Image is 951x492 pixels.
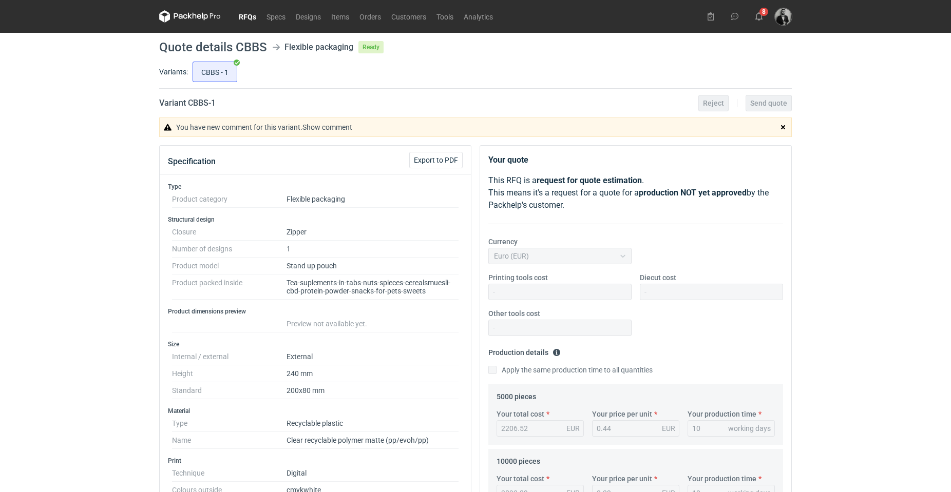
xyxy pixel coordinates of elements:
svg: Packhelp Pro [159,10,221,23]
dd: Flexible packaging [287,191,459,208]
span: Export to PDF [414,156,458,164]
label: Your production time [688,474,756,484]
strong: production NOT yet approved [639,188,747,198]
dd: 240 mm [287,365,459,382]
a: Items [326,10,354,23]
a: RFQs [234,10,261,23]
dd: 1 [287,241,459,258]
h3: Print [168,457,463,465]
label: Currency [488,237,518,247]
a: Show comment [302,123,352,131]
strong: request for quote estimation [537,175,642,185]
dd: 200x80 mm [287,382,459,399]
label: Your total cost [497,474,544,484]
label: Your total cost [497,409,544,419]
dt: Name [172,432,287,449]
dd: External [287,348,459,365]
label: Your production time [688,409,756,419]
dt: Technique [172,465,287,482]
a: Orders [354,10,386,23]
h1: Quote details CBBS [159,41,267,53]
dt: Type [172,415,287,432]
div: EUR [662,423,675,434]
span: Send quote [750,100,787,107]
p: This RFQ is a . This means it's a request for a quote for a by the Packhelp's customer. [488,174,783,211]
a: Specs [261,10,291,23]
dd: Stand up pouch [287,258,459,274]
label: Variants: [159,67,188,77]
a: Designs [291,10,326,23]
legend: 10000 pieces [497,453,540,465]
dt: Product category [172,191,287,208]
dt: Number of designs [172,241,287,258]
button: Specification [168,149,216,174]
button: Send quote [746,95,792,111]
h3: Product dimensions preview [168,307,463,316]
button: Reject [698,95,729,111]
a: Analytics [459,10,498,23]
h2: Variant CBBS - 1 [159,97,216,109]
label: Diecut cost [640,272,676,283]
label: Your price per unit [592,409,652,419]
legend: Production details [488,344,561,357]
legend: 5000 pieces [497,388,536,401]
label: CBBS - 1 [193,62,237,82]
button: Export to PDF [409,152,463,168]
div: working days [728,423,771,434]
a: Customers [386,10,431,23]
h3: Size [168,340,463,348]
h3: Material [168,407,463,415]
dt: Height [172,365,287,382]
label: Printing tools cost [488,272,548,283]
h3: Type [168,183,463,191]
dt: Product packed inside [172,274,287,300]
dt: Standard [172,382,287,399]
div: EUR [566,423,580,434]
p: You have new comment for this variant. [176,122,352,132]
dd: Recyclable plastic [287,415,459,432]
label: Other tools cost [488,308,540,319]
dt: Product model [172,258,287,274]
dd: Clear recyclable polymer matte (pp/evoh/pp) [287,432,459,449]
h3: Structural design [168,215,463,224]
img: Dragan Čivčić [775,8,792,25]
strong: Your quote [488,155,528,165]
a: Tools [431,10,459,23]
dt: Closure [172,224,287,241]
dd: Zipper [287,224,459,241]
dd: Digital [287,465,459,482]
span: Preview not available yet. [287,320,367,328]
label: Apply the same production time to all quantities [488,365,653,375]
dd: Tea-suplements-in-tabs-nuts-spieces-cerealsmuesli-cbd-protein-powder-snacks-for-pets-sweets [287,274,459,300]
span: Reject [703,100,724,107]
span: Ready [358,41,384,53]
button: 8 [751,8,767,25]
dt: Internal / external [172,348,287,365]
label: Your price per unit [592,474,652,484]
div: Flexible packaging [284,41,353,53]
